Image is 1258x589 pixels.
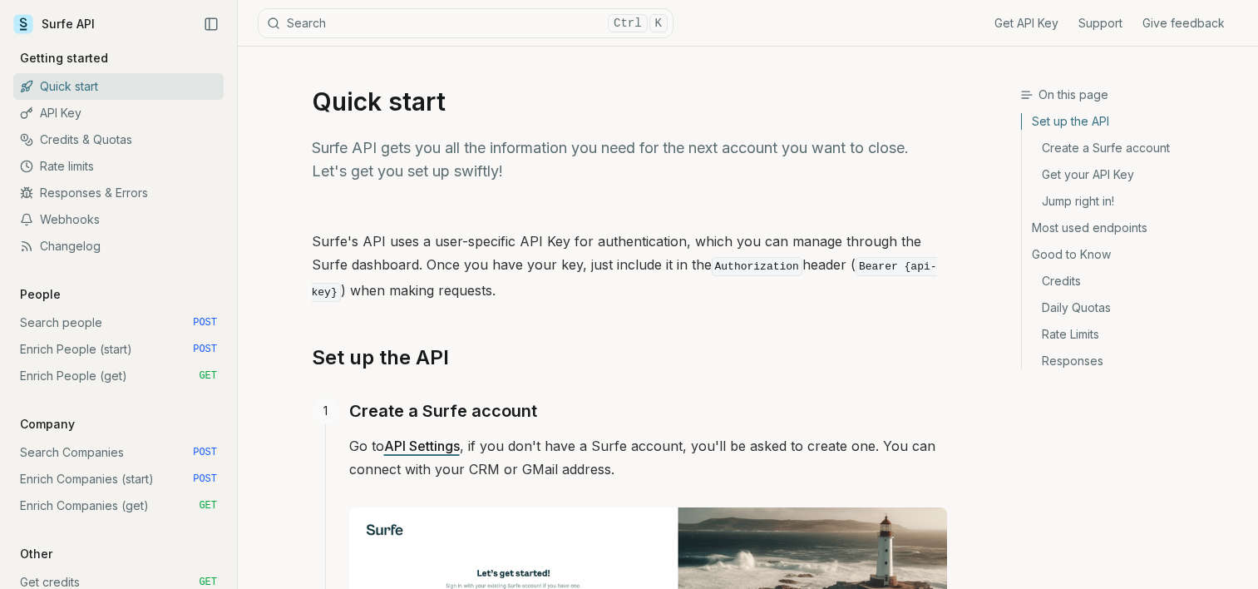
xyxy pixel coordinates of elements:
[13,546,59,562] p: Other
[1022,348,1245,369] a: Responses
[13,309,224,336] a: Search people POST
[608,14,648,32] kbd: Ctrl
[349,434,947,481] p: Go to , if you don't have a Surfe account, you'll be asked to create one. You can connect with yo...
[199,499,217,512] span: GET
[199,576,217,589] span: GET
[193,316,217,329] span: POST
[13,336,224,363] a: Enrich People (start) POST
[1020,87,1245,103] h3: On this page
[193,343,217,356] span: POST
[312,344,449,371] a: Set up the API
[193,446,217,459] span: POST
[13,180,224,206] a: Responses & Errors
[13,363,224,389] a: Enrich People (get) GET
[13,286,67,303] p: People
[349,398,537,424] a: Create a Surfe account
[193,473,217,486] span: POST
[1022,268,1245,294] a: Credits
[199,369,217,383] span: GET
[1078,15,1122,32] a: Support
[1022,113,1245,135] a: Set up the API
[13,153,224,180] a: Rate limits
[13,100,224,126] a: API Key
[1022,215,1245,241] a: Most used endpoints
[13,466,224,492] a: Enrich Companies (start) POST
[712,257,802,276] code: Authorization
[199,12,224,37] button: Collapse Sidebar
[13,12,95,37] a: Surfe API
[1022,321,1245,348] a: Rate Limits
[13,439,224,466] a: Search Companies POST
[1022,161,1245,188] a: Get your API Key
[312,87,947,116] h1: Quick start
[994,15,1058,32] a: Get API Key
[1022,188,1245,215] a: Jump right in!
[1022,135,1245,161] a: Create a Surfe account
[312,230,947,304] p: Surfe's API uses a user-specific API Key for authentication, which you can manage through the Sur...
[384,438,460,454] a: API Settings
[13,73,224,100] a: Quick start
[13,206,224,233] a: Webhooks
[13,50,115,67] p: Getting started
[1022,241,1245,268] a: Good to Know
[649,14,668,32] kbd: K
[13,492,224,519] a: Enrich Companies (get) GET
[258,8,673,38] button: SearchCtrlK
[1022,294,1245,321] a: Daily Quotas
[13,233,224,260] a: Changelog
[13,126,224,153] a: Credits & Quotas
[1142,15,1225,32] a: Give feedback
[312,136,947,183] p: Surfe API gets you all the information you need for the next account you want to close. Let's get...
[13,416,81,433] p: Company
